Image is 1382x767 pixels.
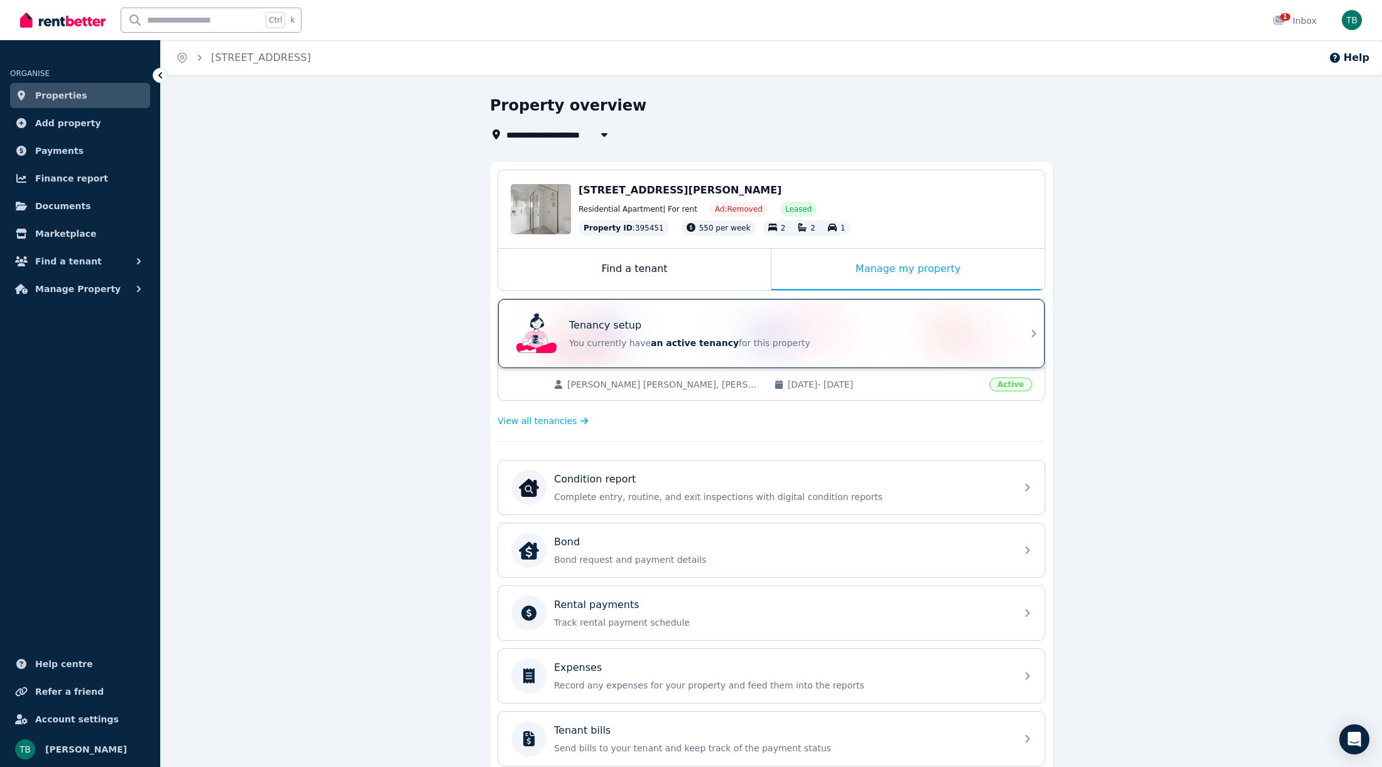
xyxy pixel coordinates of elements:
a: Marketplace [10,221,150,246]
span: 2 [781,224,786,232]
span: Account settings [35,712,119,727]
span: an active tenancy [651,338,739,348]
span: 2 [810,224,815,232]
p: You currently have for this property [569,337,1009,349]
a: Add property [10,111,150,136]
span: Residential Apartment | For rent [579,204,697,214]
button: Help [1329,50,1369,65]
span: [PERSON_NAME] [45,742,127,757]
p: Bond [554,535,580,550]
div: Manage my property [771,249,1045,290]
a: Condition reportCondition reportComplete entry, routine, and exit inspections with digital condit... [498,460,1045,514]
span: 1 [841,224,846,232]
p: Expenses [554,660,602,675]
span: Ad: Removed [715,204,763,214]
span: 1 [1280,13,1290,21]
a: Rental paymentsTrack rental payment schedule [498,586,1045,640]
button: Find a tenant [10,249,150,274]
a: [STREET_ADDRESS] [211,52,311,63]
span: Payments [35,143,84,158]
span: [STREET_ADDRESS][PERSON_NAME] [579,184,781,196]
p: Send bills to your tenant and keep track of the payment status [554,742,1009,754]
a: Documents [10,193,150,219]
img: Tillyck Bevins [15,739,35,759]
span: Documents [35,199,91,214]
div: Find a tenant [498,249,771,290]
span: Properties [35,88,87,103]
button: Manage Property [10,276,150,302]
span: Marketplace [35,226,96,241]
p: Record any expenses for your property and feed them into the reports [554,679,1009,692]
a: Tenancy setupTenancy setupYou currently havean active tenancyfor this property [498,299,1045,368]
span: Finance report [35,171,108,186]
span: Ctrl [266,12,285,28]
p: Bond request and payment details [554,553,1009,566]
span: Leased [785,204,812,214]
p: Tenant bills [554,723,611,738]
a: Refer a friend [10,679,150,704]
div: Open Intercom Messenger [1339,724,1369,754]
h1: Property overview [490,95,646,116]
a: Help centre [10,651,150,677]
span: Manage Property [35,281,121,296]
img: RentBetter [20,11,106,30]
img: Tenancy setup [516,313,557,354]
span: View all tenancies [498,415,577,427]
span: Help centre [35,656,93,672]
a: Properties [10,83,150,108]
span: 550 per week [699,224,751,232]
p: Rental payments [554,597,639,612]
p: Track rental payment schedule [554,616,1009,629]
span: [DATE] - [DATE] [788,378,982,391]
a: Account settings [10,707,150,732]
img: Condition report [519,477,539,498]
a: Tenant billsSend bills to your tenant and keep track of the payment status [498,712,1045,766]
p: Complete entry, routine, and exit inspections with digital condition reports [554,491,1009,503]
p: Tenancy setup [569,318,641,333]
span: ORGANISE [10,69,50,78]
span: Property ID [584,223,633,233]
a: Payments [10,138,150,163]
div: : 395451 [579,220,669,236]
span: k [290,15,295,25]
a: View all tenancies [498,415,589,427]
nav: Breadcrumb [161,40,326,75]
span: Add property [35,116,101,131]
img: Bond [519,540,539,560]
a: ExpensesRecord any expenses for your property and feed them into the reports [498,649,1045,703]
a: Finance report [10,166,150,191]
span: Refer a friend [35,684,104,699]
img: Tillyck Bevins [1342,10,1362,30]
a: BondBondBond request and payment details [498,523,1045,577]
p: Condition report [554,472,636,487]
span: [PERSON_NAME] [PERSON_NAME], [PERSON_NAME] [567,378,761,391]
span: Active [989,378,1032,391]
span: Find a tenant [35,254,102,269]
div: Inbox [1273,14,1317,27]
